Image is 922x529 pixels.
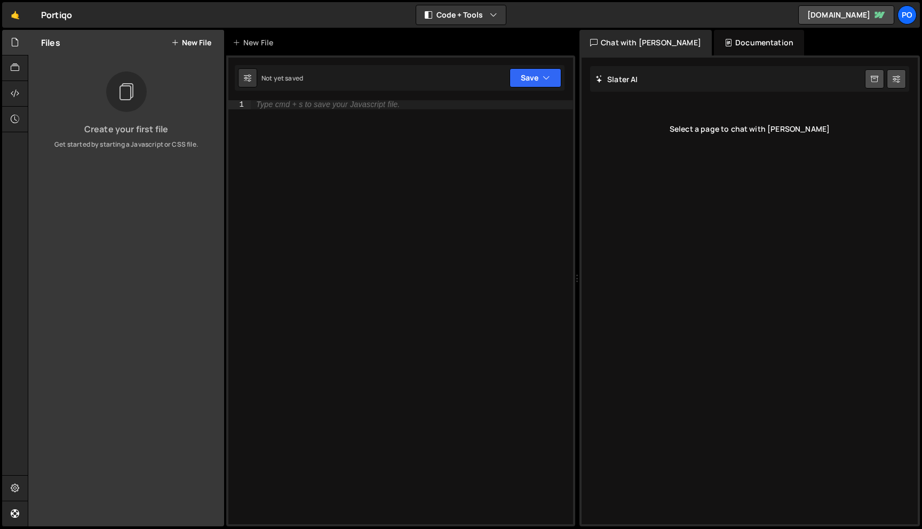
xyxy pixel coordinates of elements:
[897,5,917,25] a: Po
[579,30,712,55] div: Chat with [PERSON_NAME]
[41,37,60,49] h2: Files
[595,74,638,84] h2: Slater AI
[233,37,277,48] div: New File
[171,38,211,47] button: New File
[37,125,216,133] h3: Create your first file
[261,74,303,83] div: Not yet saved
[41,9,72,21] div: Portiqo
[256,101,400,109] div: Type cmd + s to save your Javascript file.
[510,68,561,87] button: Save
[228,100,251,109] div: 1
[416,5,506,25] button: Code + Tools
[798,5,894,25] a: [DOMAIN_NAME]
[37,140,216,149] p: Get started by starting a Javascript or CSS file.
[2,2,28,28] a: 🤙
[590,108,909,150] div: Select a page to chat with [PERSON_NAME]
[714,30,804,55] div: Documentation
